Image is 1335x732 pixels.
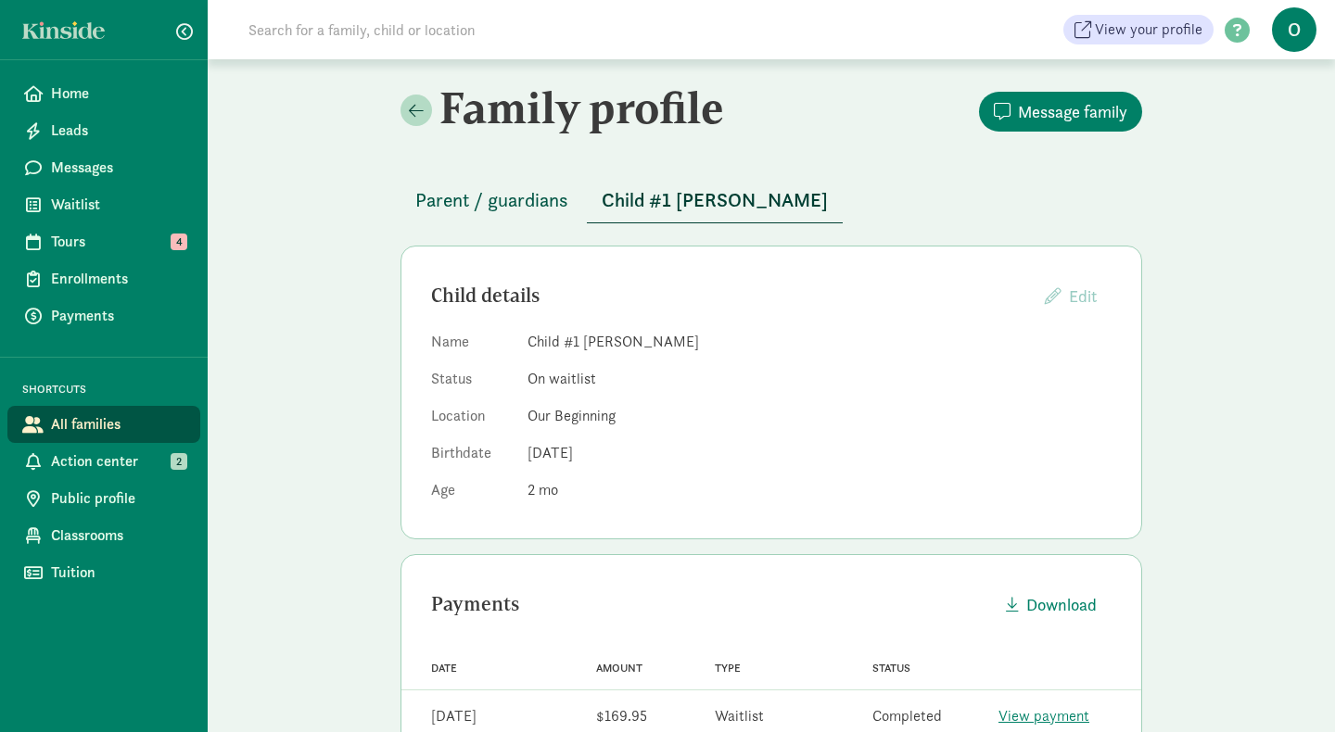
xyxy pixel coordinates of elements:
dt: Age [431,479,513,509]
span: Public profile [51,487,185,510]
span: Classrooms [51,524,185,547]
span: Payments [51,305,185,327]
span: Leads [51,120,185,142]
span: Parent / guardians [415,185,568,215]
iframe: Chat Widget [1242,643,1335,732]
a: All families [7,406,200,443]
a: Home [7,75,200,112]
span: Child #1 [PERSON_NAME] [602,185,828,215]
span: 2 [528,480,558,499]
span: All families [51,413,185,435]
div: [DATE] [431,705,477,727]
a: Child #1 [PERSON_NAME] [587,190,843,211]
span: Waitlist [51,194,185,216]
span: Tours [51,231,185,253]
span: Action center [51,450,185,473]
a: Parent / guardians [400,190,583,211]
a: Enrollments [7,260,200,297]
div: Waitlist [715,705,764,727]
span: Date [431,662,457,675]
dt: Name [431,331,513,360]
dt: Status [431,368,513,398]
span: O [1272,7,1316,52]
dd: Our Beginning [528,405,1112,427]
button: Parent / guardians [400,178,583,222]
span: Edit [1069,285,1097,307]
div: Child details [431,281,1030,310]
div: Payments [431,589,991,619]
dd: On waitlist [528,368,1112,390]
button: Edit [1030,276,1112,316]
h2: Family profile [400,82,768,133]
button: Download [991,585,1112,625]
a: Messages [7,149,200,186]
span: Amount [596,662,642,675]
span: Messages [51,157,185,179]
span: Message family [1018,99,1127,124]
button: Child #1 [PERSON_NAME] [587,178,843,223]
span: Download [1026,592,1097,617]
div: $169.95 [596,705,647,727]
span: Type [715,662,741,675]
span: Status [872,662,910,675]
span: Enrollments [51,268,185,290]
a: Payments [7,297,200,334]
dd: Child #1 [PERSON_NAME] [528,331,1112,353]
a: Classrooms [7,517,200,554]
a: Leads [7,112,200,149]
div: Completed [872,705,942,727]
button: Message family [979,92,1142,132]
a: Tuition [7,554,200,591]
span: 2 [171,453,187,470]
span: Tuition [51,562,185,584]
a: Waitlist [7,186,200,223]
a: Tours 4 [7,223,200,260]
a: Public profile [7,480,200,517]
span: [DATE] [528,443,573,462]
span: Home [51,82,185,105]
input: Search for a family, child or location [237,11,757,48]
a: View payment [998,706,1089,726]
span: 4 [171,233,187,250]
a: View your profile [1063,15,1214,44]
dt: Location [431,405,513,435]
span: View your profile [1095,19,1202,41]
a: Action center 2 [7,443,200,480]
dt: Birthdate [431,442,513,472]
